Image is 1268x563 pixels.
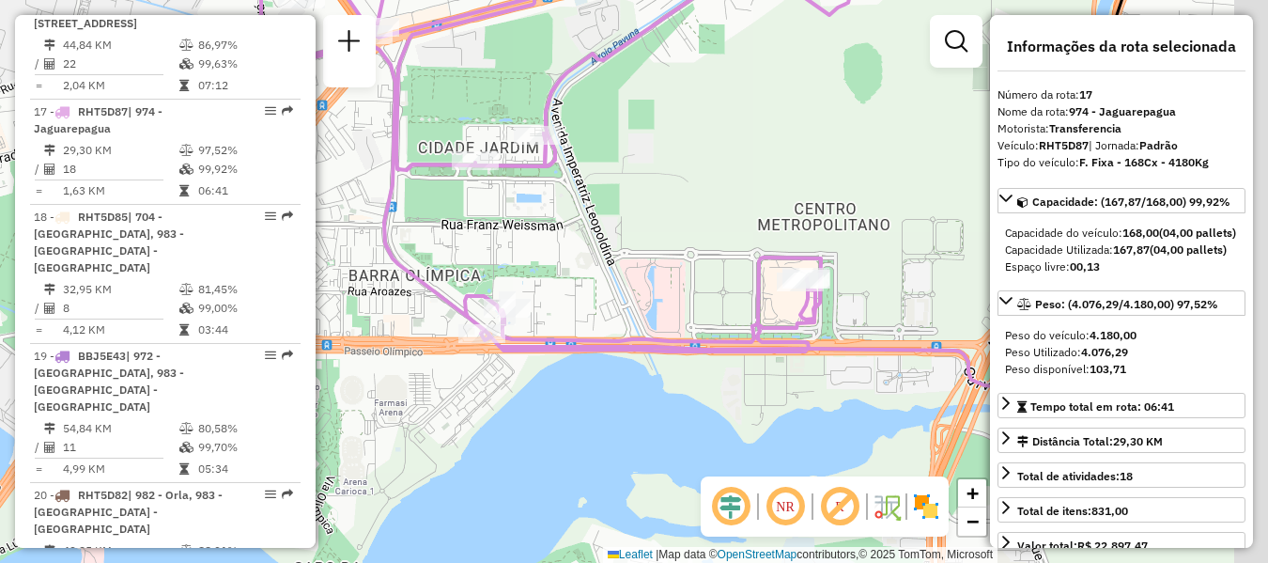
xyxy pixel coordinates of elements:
span: − [966,509,979,533]
td: 99,63% [197,55,292,73]
a: Tempo total em rota: 06:41 [997,393,1245,418]
span: 17 - [34,104,162,135]
div: Motorista: [997,120,1245,137]
img: Exibir/Ocultar setores [911,492,941,522]
i: Tempo total em rota [179,80,189,91]
a: Total de itens:831,00 [997,497,1245,523]
i: Total de Atividades [44,303,55,314]
div: Peso Utilizado: [1005,344,1238,361]
i: % de utilização da cubagem [179,442,193,453]
div: Peso disponível: [1005,361,1238,378]
span: Ocultar deslocamento [708,484,753,529]
td: 99,70% [197,438,292,457]
img: Fluxo de ruas [872,492,902,522]
i: % de utilização do peso [179,39,193,51]
i: Distância Total [44,423,55,434]
td: 8 [62,299,178,318]
a: Capacidade: (167,87/168,00) 99,92% [997,188,1245,213]
td: 05:34 [197,460,292,478]
span: | 982 - Orla, 983 - [GEOGRAPHIC_DATA] - [GEOGRAPHIC_DATA] [34,488,223,536]
td: 54,84 KM [62,419,178,438]
i: Total de Atividades [44,442,55,453]
strong: R$ 22.897,47 [1077,539,1148,553]
i: % de utilização da cubagem [179,303,193,314]
i: Tempo total em rota [179,324,189,336]
i: % de utilização do peso [179,145,193,156]
em: Opções [265,489,276,500]
div: Veículo: [997,137,1245,154]
em: Rota exportada [282,211,293,222]
strong: (04,00 pallets) [1150,242,1227,257]
a: Zoom out [958,508,986,536]
span: 19 - [34,349,184,414]
span: Peso: (4.076,29/4.180,00) 97,52% [1035,297,1218,311]
strong: Transferencia [1049,121,1121,135]
i: Distância Total [44,145,55,156]
h4: Informações da rota selecionada [997,38,1245,55]
td: 03:44 [197,321,292,339]
i: Distância Total [44,39,55,51]
strong: 974 - Jaguarepagua [1069,104,1176,118]
em: Rota exportada [282,489,293,500]
div: Tipo do veículo: [997,154,1245,171]
td: / [34,438,43,457]
em: Opções [265,105,276,117]
span: Ocultar NR [763,484,808,529]
a: Total de atividades:18 [997,462,1245,488]
div: Valor total: [1017,538,1148,555]
strong: 103,71 [1090,362,1126,376]
a: Distância Total:29,30 KM [997,428,1245,453]
td: 07:12 [197,76,292,95]
i: Distância Total [44,545,55,556]
strong: 831,00 [1091,504,1128,518]
span: 18 - [34,210,184,274]
strong: 167,87 [1113,242,1150,257]
strong: 168,00 [1122,226,1159,240]
td: 4,99 KM [62,460,178,478]
td: 2,04 KM [62,76,178,95]
em: Rota exportada [282,105,293,117]
span: 29,30 KM [1113,434,1163,448]
i: Distância Total [44,284,55,295]
strong: RHT5D87 [1039,138,1089,152]
strong: (04,00 pallets) [1159,226,1236,240]
em: Rota exportada [282,350,293,361]
span: | [656,548,658,561]
strong: 4.180,00 [1090,328,1137,342]
span: BBJ5E43 [78,349,126,363]
td: 88,91% [197,541,292,560]
td: = [34,460,43,478]
td: 18 [62,160,178,179]
strong: 4.076,29 [1081,345,1128,359]
i: % de utilização do peso [179,423,193,434]
td: 1,63 KM [62,181,178,200]
a: OpenStreetMap [718,548,797,561]
div: Total de itens: [1017,503,1128,520]
strong: 17 [1079,87,1092,102]
div: Capacidade: (167,87/168,00) 99,92% [997,217,1245,283]
a: Peso: (4.076,29/4.180,00) 97,52% [997,290,1245,316]
div: Espaço livre: [1005,258,1238,275]
span: | 704 - [GEOGRAPHIC_DATA], 983 - [GEOGRAPHIC_DATA] - [GEOGRAPHIC_DATA] [34,210,184,274]
span: Tempo total em rota: 06:41 [1030,399,1174,414]
span: | 974 - Jaguarepagua [34,104,162,135]
strong: Padrão [1139,138,1178,152]
div: Nome da rota: [997,103,1245,120]
td: 80,58% [197,419,292,438]
a: Zoom in [958,479,986,508]
span: Capacidade: (167,87/168,00) 99,92% [1032,195,1230,209]
span: Exibir rótulo [817,484,862,529]
td: 99,92% [197,160,292,179]
td: = [34,321,43,339]
td: / [34,160,43,179]
td: 99,00% [197,299,292,318]
a: Exibir filtros [937,23,975,60]
div: Distância Total: [1017,433,1163,450]
td: 97,52% [197,141,292,160]
strong: 18 [1120,469,1133,483]
td: 32,95 KM [62,280,178,299]
i: Tempo total em rota [179,185,189,196]
span: Total de atividades: [1017,469,1133,483]
td: = [34,76,43,95]
span: | Jornada: [1089,138,1178,152]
